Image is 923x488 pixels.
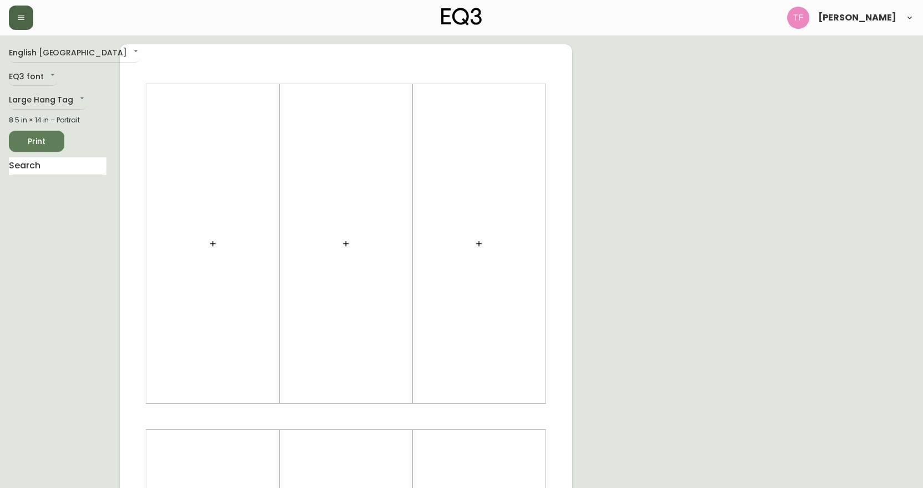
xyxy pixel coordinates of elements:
input: Search [9,157,106,175]
span: Print [18,135,55,148]
button: Print [9,131,64,152]
div: 8.5 in × 14 in – Portrait [9,115,106,125]
span: [PERSON_NAME] [818,13,896,22]
div: Large Hang Tag [9,91,86,110]
div: EQ3 font [9,68,57,86]
img: logo [441,8,482,25]
div: English [GEOGRAPHIC_DATA] [9,44,140,63]
img: 509424b058aae2bad57fee408324c33f [787,7,809,29]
